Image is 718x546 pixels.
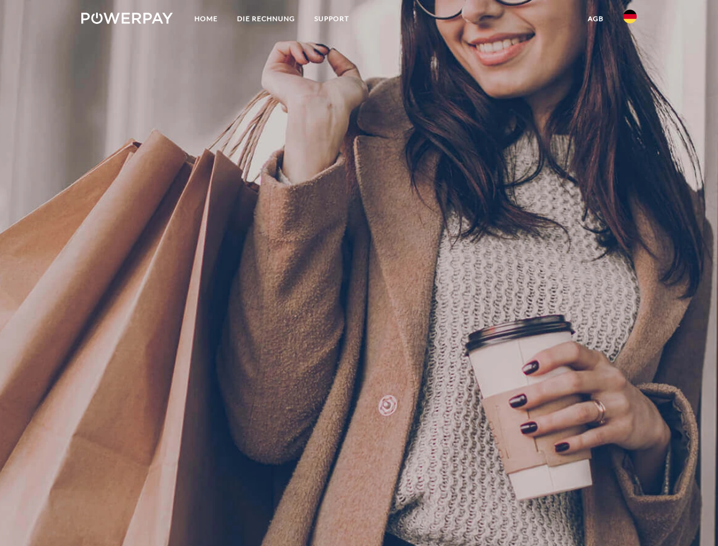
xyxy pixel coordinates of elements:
[623,10,637,23] img: de
[185,9,227,29] a: Home
[227,9,305,29] a: DIE RECHNUNG
[305,9,359,29] a: SUPPORT
[81,13,173,24] img: logo-powerpay-white.svg
[578,9,613,29] a: agb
